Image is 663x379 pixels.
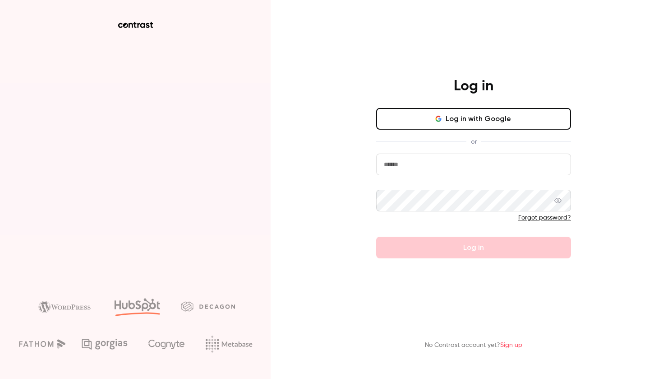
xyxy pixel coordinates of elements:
[500,342,522,348] a: Sign up
[181,301,235,311] img: decagon
[518,215,571,221] a: Forgot password?
[466,137,481,146] span: or
[425,341,522,350] p: No Contrast account yet?
[454,77,493,95] h4: Log in
[376,108,571,130] button: Log in with Google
